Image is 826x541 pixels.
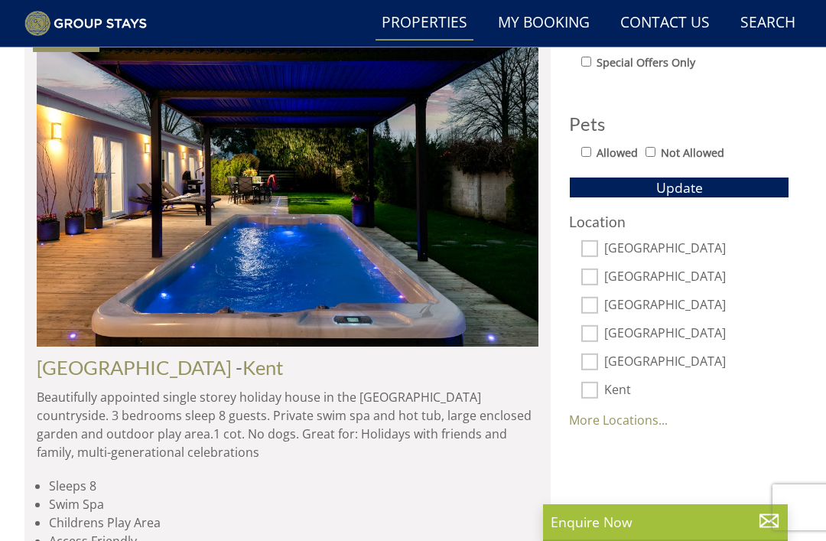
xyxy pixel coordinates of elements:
[604,241,789,258] label: [GEOGRAPHIC_DATA]
[597,145,638,161] label: Allowed
[656,178,703,197] span: Update
[37,356,232,379] a: [GEOGRAPHIC_DATA]
[569,177,789,198] button: Update
[376,6,473,41] a: Properties
[60,31,93,48] span: Rated
[661,145,724,161] label: Not Allowed
[604,269,789,286] label: [GEOGRAPHIC_DATA]
[236,356,284,379] span: -
[734,6,802,41] a: Search
[614,6,716,41] a: Contact Us
[49,513,538,532] li: Childrens Play Area
[49,477,538,495] li: Sleeps 8
[242,356,284,379] a: Kent
[37,388,538,461] p: Beautifully appointed single storey holiday house in the [GEOGRAPHIC_DATA] countryside. 3 bedroom...
[569,412,668,429] a: More Locations...
[604,383,789,399] label: Kent
[24,11,147,37] img: Group Stays
[597,54,695,71] label: Special Offers Only
[49,495,538,513] li: Swim Spa
[604,298,789,314] label: [GEOGRAPHIC_DATA]
[551,512,780,532] p: Enquire Now
[37,23,538,347] a: 5★ Rated
[39,31,57,48] span: FORMOSA has a 5 star rating under the Quality in Tourism Scheme
[492,6,596,41] a: My Booking
[604,326,789,343] label: [GEOGRAPHIC_DATA]
[37,23,538,347] img: Formosa-kent-large-group-accomoodation-sleeps-8.original.jpg
[569,114,789,134] h3: Pets
[569,213,789,230] h3: Location
[604,354,789,371] label: [GEOGRAPHIC_DATA]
